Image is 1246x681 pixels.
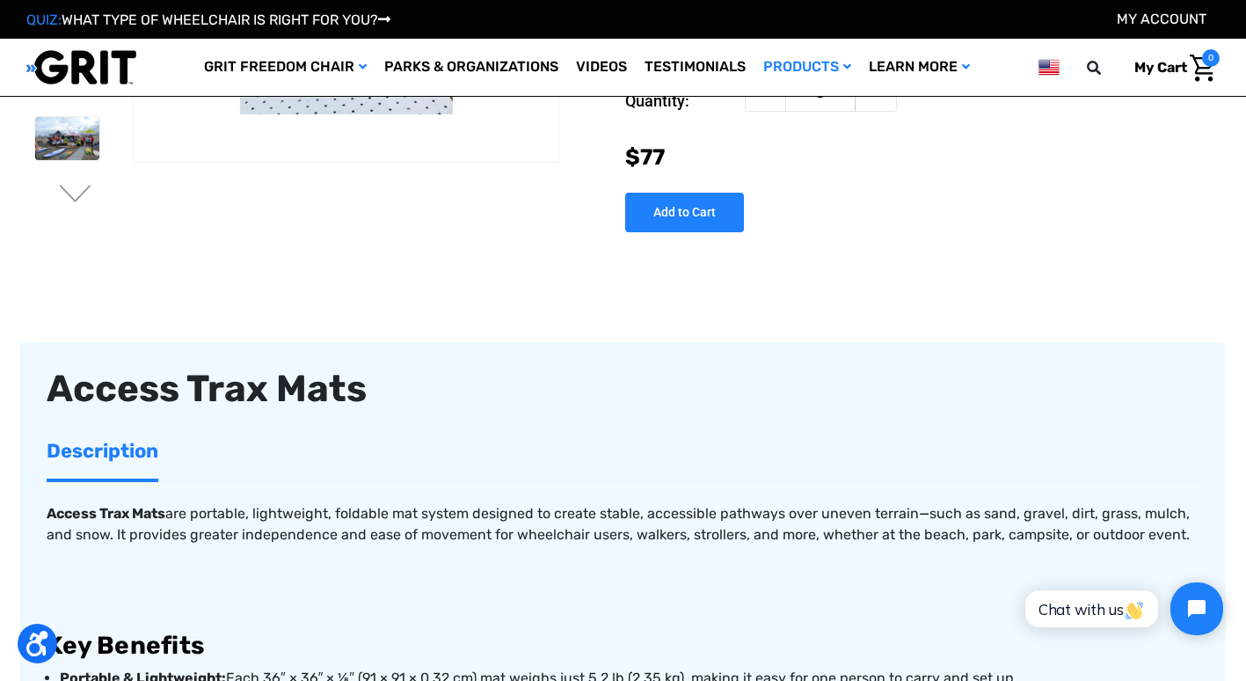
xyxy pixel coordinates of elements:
a: Learn More [860,39,979,96]
span: QUIZ: [26,11,62,28]
strong: Key Benefits [47,631,204,660]
img: Cart [1190,55,1215,82]
div: Access Trax Mats [47,369,1199,409]
p: are portable, lightweight, foldable mat system designed to create stable, accessible pathways ove... [47,503,1199,546]
a: Cart with 0 items [1121,49,1220,86]
a: Parks & Organizations [375,39,567,96]
input: Add to Cart [625,194,744,233]
span: $77 [625,144,665,170]
iframe: Tidio Chat [1006,567,1238,650]
img: GRIT All-Terrain Wheelchair and Mobility Equipment [26,49,136,85]
strong: Access Trax Mats [47,505,165,522]
a: Testimonials [636,39,754,96]
img: us.png [1038,56,1060,78]
a: Videos [567,39,636,96]
a: Description [47,423,158,479]
a: GRIT Freedom Chair [195,39,375,96]
a: Products [754,39,860,96]
span: 0 [1202,49,1220,67]
img: Access Trax Mats [35,117,99,159]
input: Search [1095,49,1121,86]
span: My Cart [1134,59,1187,76]
a: Account [1117,11,1206,27]
a: QUIZ:WHAT TYPE OF WHEELCHAIR IS RIGHT FOR YOU? [26,11,390,28]
label: Quantity: [625,75,736,128]
button: Go to slide 2 of 6 [57,185,94,206]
